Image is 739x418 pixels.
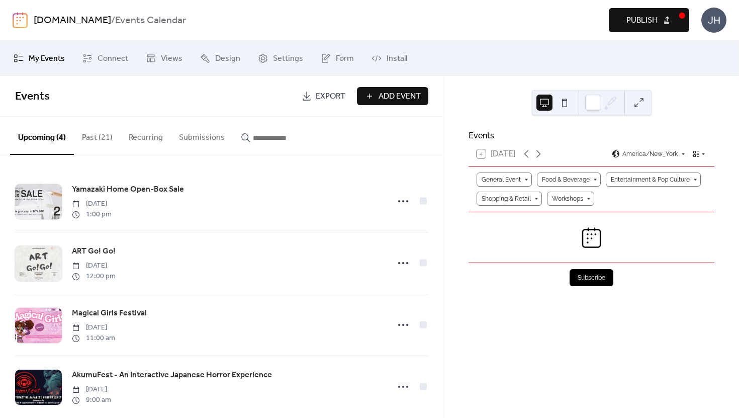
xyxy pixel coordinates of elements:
span: Views [161,53,182,65]
a: [DOMAIN_NAME] [34,11,111,30]
button: Submissions [171,117,233,154]
a: Connect [75,45,136,72]
div: Events [469,130,714,142]
button: Add Event [357,87,428,105]
button: Upcoming (4) [10,117,74,155]
span: Settings [273,53,303,65]
span: [DATE] [72,322,115,333]
a: AkumuFest - An Interactive Japanese Horror Experience [72,369,272,382]
a: Install [364,45,415,72]
a: Views [138,45,190,72]
span: Add Event [379,91,421,103]
a: My Events [6,45,72,72]
button: Recurring [121,117,171,154]
div: JH [701,8,726,33]
a: Yamazaki Home Open-Box Sale [72,183,184,196]
button: Publish [609,8,689,32]
a: ART Go! Go! [72,245,116,258]
span: Form [336,53,354,65]
span: 1:00 pm [72,209,112,220]
span: 9:00 am [72,395,111,405]
span: [DATE] [72,199,112,209]
span: [DATE] [72,384,111,395]
span: America/New_York [622,151,678,157]
a: Design [193,45,248,72]
span: Events [15,86,50,108]
a: Export [294,87,353,105]
span: 11:00 am [72,333,115,344]
b: Events Calendar [115,11,186,30]
span: Design [215,53,240,65]
span: Yamazaki Home Open-Box Sale [72,184,184,196]
a: Magical Girls Festival [72,307,147,320]
span: [DATE] [72,261,116,271]
button: Past (21) [74,117,121,154]
span: Connect [98,53,128,65]
b: / [111,11,115,30]
span: Install [387,53,407,65]
span: Export [316,91,345,103]
button: Subscribe [570,269,613,286]
span: 12:00 pm [72,271,116,282]
span: My Events [29,53,65,65]
span: AkumuFest - An Interactive Japanese Horror Experience [72,369,272,381]
span: Magical Girls Festival [72,307,147,319]
span: Publish [626,15,658,27]
img: logo [13,12,28,28]
a: Form [313,45,361,72]
a: Settings [250,45,311,72]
